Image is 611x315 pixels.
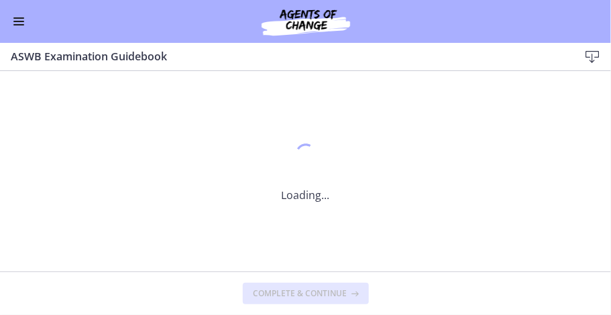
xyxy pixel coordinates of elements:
button: Complete & continue [243,283,369,304]
h3: ASWB Examination Guidebook [11,48,557,64]
div: 1 [282,140,330,171]
img: Agents of Change [225,5,386,38]
p: Loading... [282,187,330,203]
button: Enable menu [11,13,27,29]
span: Complete & continue [254,288,347,299]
